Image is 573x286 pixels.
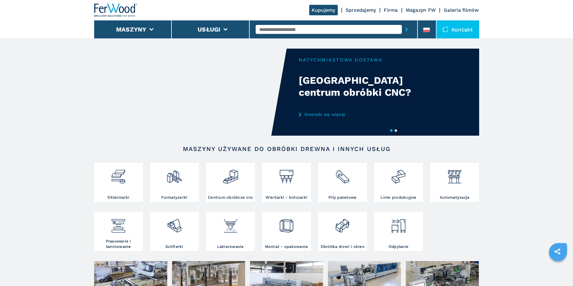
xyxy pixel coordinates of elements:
a: Sprzedajemy [346,7,376,13]
a: Dowiedz się więcej [299,112,417,117]
h2: Maszyny używane do obróbki drewna i innych usług [113,145,460,152]
h3: Wiertarki - kołczarki [266,195,307,200]
a: Magazyn FW [406,7,436,13]
a: Wiertarki - kołczarki [262,163,311,202]
a: Formatyzerki [150,163,199,202]
button: Maszyny [116,26,146,33]
a: Okleiniarki [94,163,143,202]
a: Montaż - opakowanie [262,212,311,251]
h3: Prasowanie i laminowanie [96,239,141,249]
a: sharethis [550,244,565,259]
img: aspirazione_1.png [390,213,406,234]
img: Ferwood [94,4,137,17]
h3: Piły panelowe [328,195,356,200]
a: Galeria filmów [444,7,479,13]
h3: Automatyzacja [440,195,469,200]
h3: Szlifierki [165,244,183,249]
button: 1 [390,129,393,132]
img: sezionatrici_2.png [334,164,350,185]
div: Kontakt [436,20,479,38]
a: Automatyzacja [430,163,479,202]
img: centro_di_lavoro_cnc_2.png [223,164,239,185]
a: Firma [384,7,398,13]
a: Linie produkcyjne [374,163,423,202]
button: 2 [395,129,397,132]
button: submit-button [402,23,411,36]
img: squadratrici_2.png [166,164,182,185]
h3: Lakierowanie [217,244,244,249]
a: Kupujemy [309,5,338,15]
a: Piły panelowe [318,163,367,202]
img: Kontakt [442,26,448,32]
h3: Okleiniarki [107,195,129,200]
h3: Linie produkcyjne [380,195,416,200]
button: Usługi [198,26,220,33]
a: Obróbka drzwi i okien [318,212,367,251]
video: Your browser does not support the video tag. [94,49,287,136]
iframe: Chat [547,259,568,281]
a: Odpylanie [374,212,423,251]
img: bordatrici_1.png [110,164,126,185]
a: Centrum obróbcze cnc [206,163,255,202]
img: automazione.png [447,164,463,185]
img: lavorazione_porte_finestre_2.png [334,213,350,234]
img: foratrici_inseritrici_2.png [279,164,294,185]
a: Szlifierki [150,212,199,251]
h3: Odpylanie [389,244,408,249]
a: Prasowanie i laminowanie [94,212,143,251]
img: verniciatura_1.png [223,213,239,234]
h3: Obróbka drzwi i okien [321,244,365,249]
h3: Formatyzerki [161,195,187,200]
img: pressa-strettoia.png [110,213,126,234]
img: montaggio_imballaggio_2.png [279,213,294,234]
h3: Montaż - opakowanie [265,244,308,249]
h3: Centrum obróbcze cnc [208,195,253,200]
img: levigatrici_2.png [166,213,182,234]
a: Lakierowanie [206,212,255,251]
img: linee_di_produzione_2.png [390,164,406,185]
